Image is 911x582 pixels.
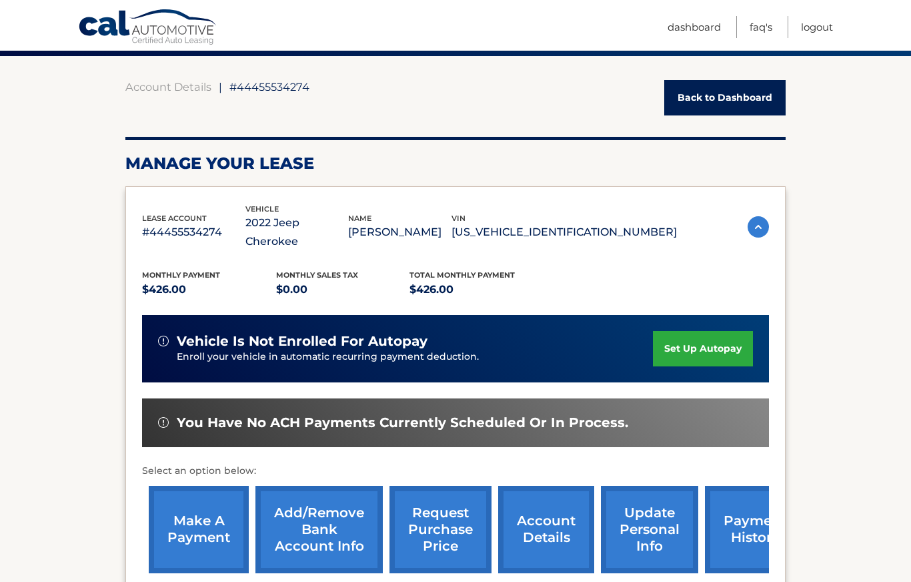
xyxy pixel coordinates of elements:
p: Enroll your vehicle in automatic recurring payment deduction. [177,350,653,364]
span: #44455534274 [229,80,309,93]
span: | [219,80,222,93]
img: accordion-active.svg [748,216,769,238]
a: Account Details [125,80,211,93]
span: name [348,214,371,223]
img: alert-white.svg [158,336,169,346]
span: You have no ACH payments currently scheduled or in process. [177,414,628,431]
p: $426.00 [142,280,276,299]
a: FAQ's [750,16,772,38]
a: Back to Dashboard [664,80,786,115]
a: Cal Automotive [78,9,218,47]
p: Select an option below: [142,463,769,479]
a: account details [498,486,594,573]
span: vehicle is not enrolled for autopay [177,333,427,350]
a: set up autopay [653,331,753,366]
span: Total Monthly Payment [409,270,515,280]
p: 2022 Jeep Cherokee [245,214,349,251]
a: payment history [705,486,805,573]
a: Add/Remove bank account info [255,486,383,573]
p: [US_VEHICLE_IDENTIFICATION_NUMBER] [451,223,677,242]
p: $0.00 [276,280,410,299]
p: #44455534274 [142,223,245,242]
img: alert-white.svg [158,417,169,428]
span: Monthly sales Tax [276,270,358,280]
p: $426.00 [409,280,544,299]
span: lease account [142,214,207,223]
span: Monthly Payment [142,270,220,280]
a: Logout [801,16,833,38]
a: make a payment [149,486,249,573]
p: [PERSON_NAME] [348,223,451,242]
a: update personal info [601,486,698,573]
a: Dashboard [668,16,721,38]
span: vehicle [245,204,279,214]
a: request purchase price [389,486,492,573]
span: vin [451,214,466,223]
h2: Manage Your Lease [125,154,786,174]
